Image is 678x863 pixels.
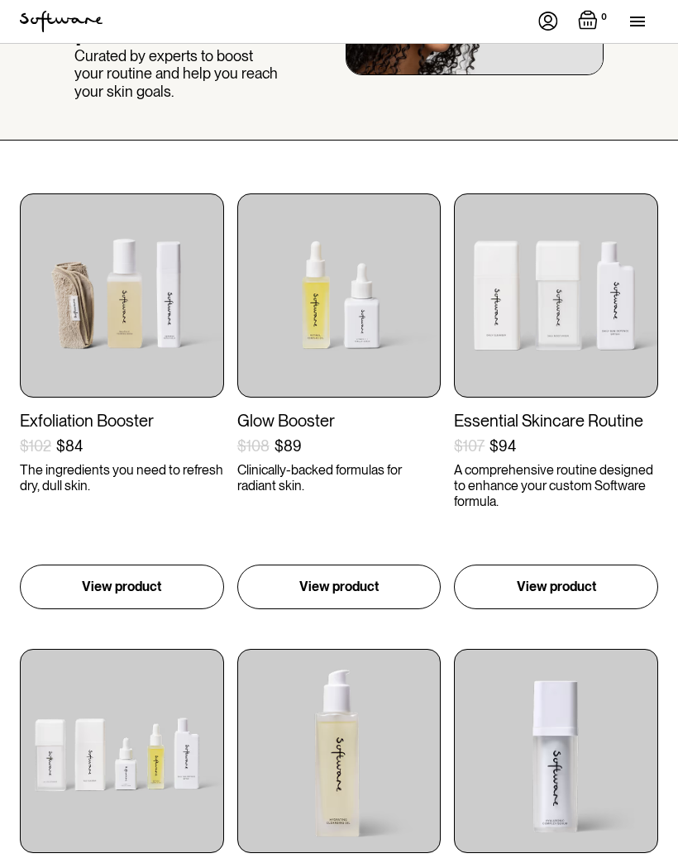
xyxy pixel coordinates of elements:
[454,193,658,609] a: Essential Skincare Routine$107$94A comprehensive routine designed to enhance your custom Software...
[299,577,379,597] p: View product
[20,437,51,455] div: $102
[20,462,224,493] p: The ingredients you need to refresh dry, dull skin.
[454,411,658,431] div: Essential Skincare Routine
[578,10,610,33] a: Open empty cart
[20,411,224,431] div: Exfoliation Booster
[56,437,83,455] div: $84
[20,193,224,609] a: Exfoliation Booster$102$84The ingredients you need to refresh dry, dull skin.View product
[74,47,279,101] p: Curated by experts to boost your routine and help you reach your skin goals.
[489,437,516,455] div: $94
[275,437,302,455] div: $89
[237,193,442,609] a: Glow Booster$108$89Clinically-backed formulas for radiant skin.View product
[82,577,161,597] p: View product
[237,437,270,455] div: $108
[20,11,103,32] a: home
[237,462,442,493] p: Clinically-backed formulas for radiant skin.
[237,411,442,431] div: Glow Booster
[20,11,103,32] img: Software Logo
[454,462,658,510] p: A comprehensive routine designed to enhance your custom Software formula.
[517,577,596,597] p: View product
[454,437,485,455] div: $107
[598,10,610,25] div: 0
